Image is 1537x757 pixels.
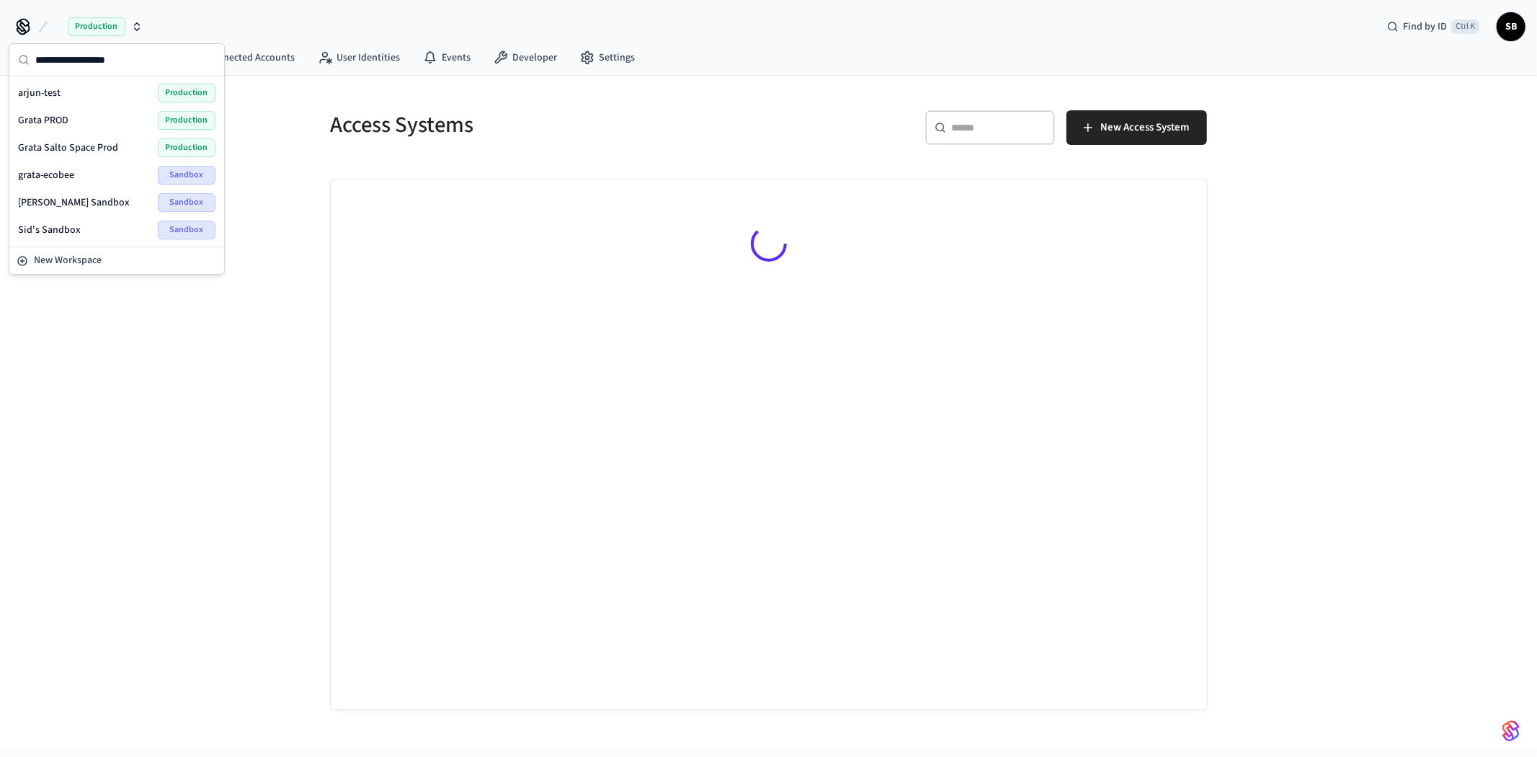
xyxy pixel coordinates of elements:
[18,113,68,128] span: Grata PROD
[306,45,411,71] a: User Identities
[18,195,130,210] span: [PERSON_NAME] Sandbox
[18,141,118,155] span: Grata Salto Space Prod
[18,223,81,237] span: Sid's Sandbox
[158,221,215,239] span: Sandbox
[569,45,646,71] a: Settings
[411,45,482,71] a: Events
[158,166,215,185] span: Sandbox
[331,110,760,140] h5: Access Systems
[1376,14,1491,40] div: Find by IDCtrl K
[1451,19,1479,34] span: Ctrl K
[1502,720,1520,743] img: SeamLogoGradient.69752ec5.svg
[18,168,74,182] span: grata-ecobee
[1497,12,1525,41] button: SB
[482,45,569,71] a: Developer
[158,138,215,157] span: Production
[1498,14,1524,40] span: SB
[1066,110,1207,145] button: New Access System
[158,193,215,212] span: Sandbox
[176,45,306,71] a: Connected Accounts
[68,17,125,36] span: Production
[18,86,61,100] span: arjun-test
[158,84,215,102] span: Production
[34,253,102,268] span: New Workspace
[1403,19,1447,34] span: Find by ID
[9,76,224,247] div: Suggestions
[11,249,223,273] button: New Workspace
[158,111,215,130] span: Production
[1101,118,1190,137] span: New Access System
